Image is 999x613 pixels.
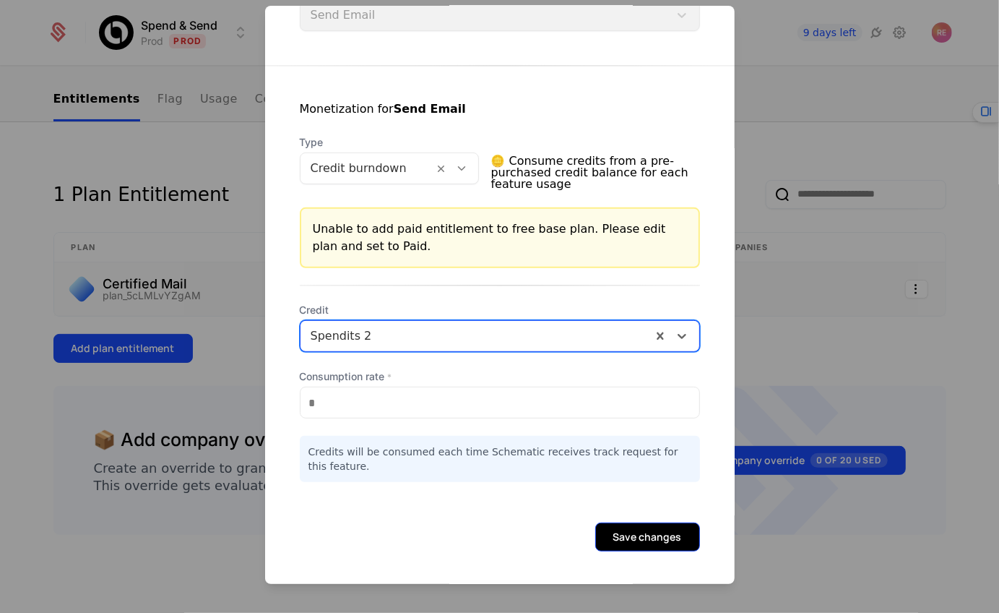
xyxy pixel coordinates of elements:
button: Save changes [595,523,700,552]
div: Monetization for [300,100,466,118]
div: Unable to add paid entitlement to free base plan. Please edit plan and set to Paid. [313,220,687,255]
label: Consumption rate [300,369,700,384]
span: Credit [300,303,700,317]
span: 🪙 Consume credits from a pre-purchased credit balance for each feature usage [490,150,699,196]
strong: Send Email [394,102,466,116]
span: Type [300,135,480,150]
div: Credits will be consumed each time Schematic receives track request for this feature. [300,436,700,482]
